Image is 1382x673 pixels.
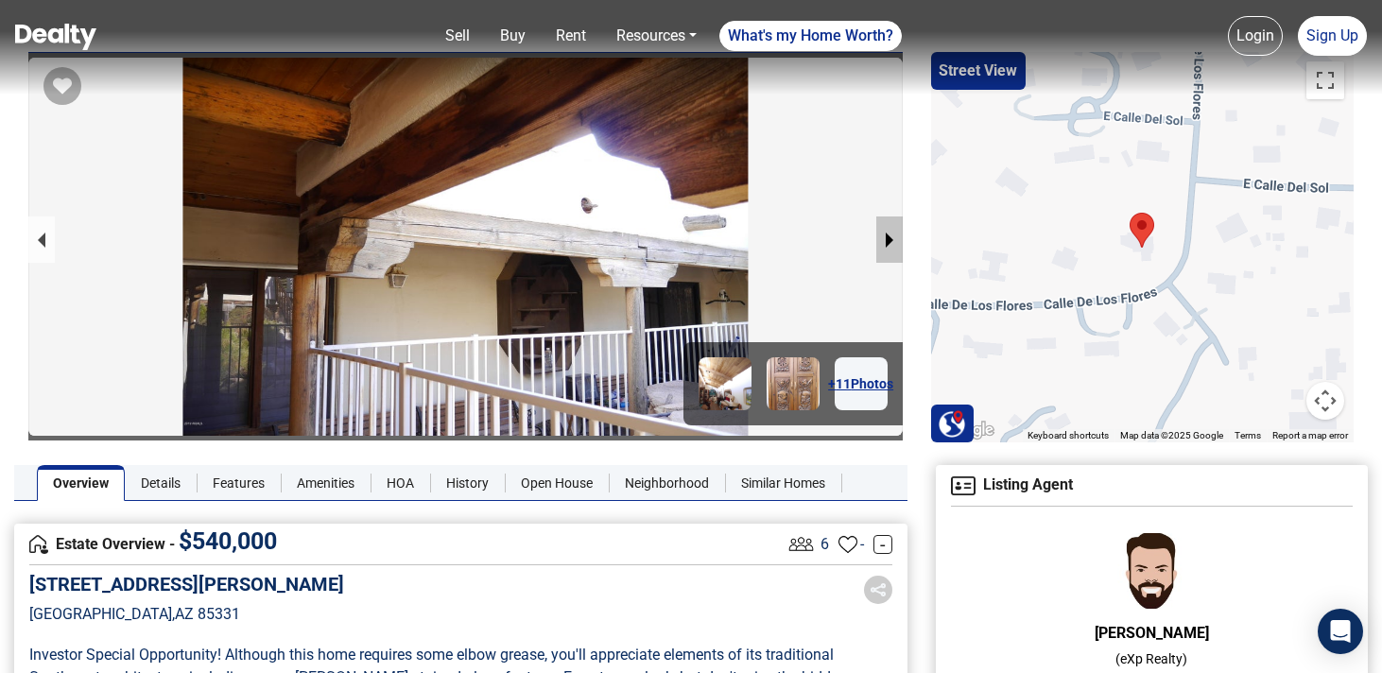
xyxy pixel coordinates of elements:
[609,17,704,55] a: Resources
[785,527,818,561] img: Listing View
[876,216,903,263] button: next slide / item
[1306,382,1344,420] button: Map camera controls
[1028,429,1109,442] button: Keyboard shortcuts
[951,649,1353,669] p: ( eXp Realty )
[15,24,96,50] img: Dealty - Buy, Sell & Rent Homes
[1272,430,1348,440] a: Report a map error
[860,533,864,556] span: -
[505,465,609,501] a: Open House
[835,357,888,410] a: +11Photos
[821,533,829,556] span: 6
[719,21,902,51] a: What's my Home Worth?
[951,476,1353,495] h4: Listing Agent
[951,624,1353,642] h6: [PERSON_NAME]
[951,476,976,495] img: Agent
[725,465,841,501] a: Similar Homes
[873,535,892,554] a: -
[1298,16,1367,56] a: Sign Up
[699,357,751,410] img: Image
[938,409,966,438] img: Search Homes at Dealty
[767,357,820,410] img: Image
[548,17,594,55] a: Rent
[1120,430,1223,440] span: Map data ©2025 Google
[838,535,857,554] img: Favourites
[438,17,477,55] a: Sell
[492,17,533,55] a: Buy
[125,465,197,501] a: Details
[29,534,785,555] h4: Estate Overview -
[609,465,725,501] a: Neighborhood
[197,465,281,501] a: Features
[281,465,371,501] a: Amenities
[37,465,125,501] a: Overview
[430,465,505,501] a: History
[1228,16,1283,56] a: Login
[28,216,55,263] button: previous slide / item
[1109,533,1194,609] img: Agent
[371,465,430,501] a: HOA
[1235,430,1261,440] a: Terms (opens in new tab)
[1318,609,1363,654] div: Open Intercom Messenger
